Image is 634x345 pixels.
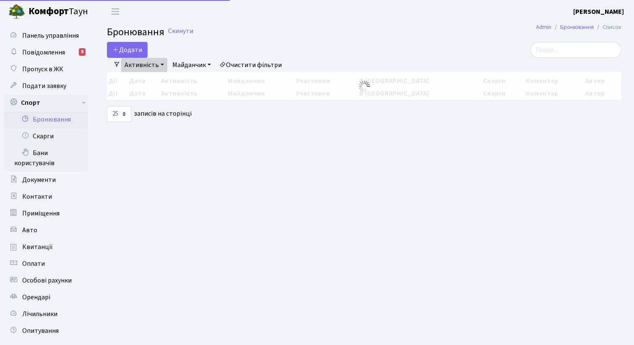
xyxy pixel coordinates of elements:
[530,42,621,58] input: Пошук...
[4,272,88,289] a: Особові рахунки
[22,309,57,319] span: Лічильники
[573,7,624,17] a: [PERSON_NAME]
[105,5,126,18] button: Переключити навігацію
[22,81,66,91] span: Подати заявку
[107,25,164,39] span: Бронювання
[22,276,72,285] span: Особові рахунки
[107,106,131,122] select: записів на сторінці
[107,106,192,122] label: записів на сторінці
[536,23,551,31] a: Admin
[22,242,53,252] span: Квитанції
[8,3,25,20] img: logo.png
[121,58,167,72] a: Активність
[4,78,88,94] a: Подати заявку
[22,175,56,184] span: Документи
[4,222,88,239] a: Авто
[22,48,65,57] span: Повідомлення
[79,48,86,56] div: 8
[4,188,88,205] a: Контакти
[4,111,88,128] a: Бронювання
[22,226,37,235] span: Авто
[4,145,88,171] a: Бани користувачів
[22,209,60,218] span: Приміщення
[29,5,69,18] b: Комфорт
[4,94,88,111] a: Спорт
[4,128,88,145] a: Скарги
[4,61,88,78] a: Пропуск в ЖК
[4,27,88,44] a: Панель управління
[22,326,59,335] span: Опитування
[573,7,624,16] b: [PERSON_NAME]
[169,58,214,72] a: Майданчик
[29,5,88,19] span: Таун
[22,65,63,74] span: Пропуск в ЖК
[22,293,50,302] span: Орендарі
[4,322,88,339] a: Опитування
[4,289,88,306] a: Орендарі
[4,255,88,272] a: Оплати
[4,205,88,222] a: Приміщення
[4,171,88,188] a: Документи
[216,58,285,72] a: Очистити фільтри
[22,192,52,201] span: Контакти
[4,44,88,61] a: Повідомлення8
[22,31,79,40] span: Панель управління
[358,80,371,93] img: Обробка...
[107,42,148,58] button: Додати
[4,306,88,322] a: Лічильники
[560,23,594,31] a: Бронювання
[22,259,45,268] span: Оплати
[168,27,193,35] a: Скинути
[4,239,88,255] a: Квитанції
[594,23,621,32] li: Список
[523,18,634,36] nav: breadcrumb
